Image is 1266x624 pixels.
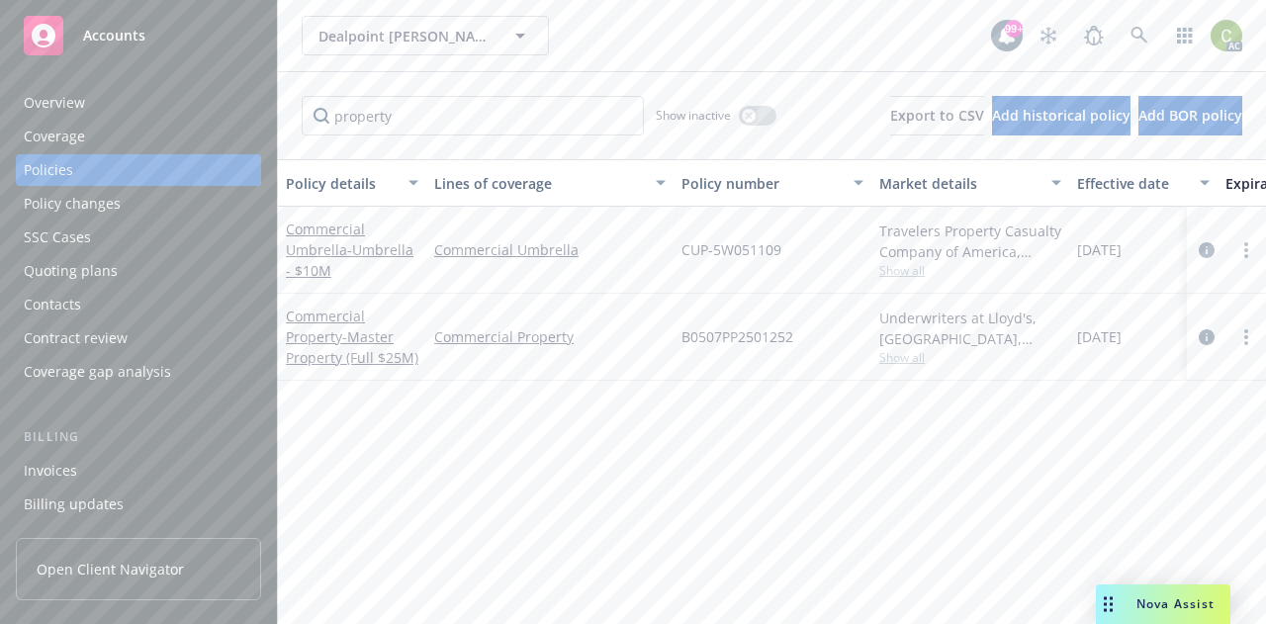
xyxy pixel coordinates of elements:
div: Billing [16,427,261,447]
a: SSC Cases [16,222,261,253]
a: Commercial Umbrella [434,239,666,260]
a: Quoting plans [16,255,261,287]
a: Report a Bug [1074,16,1114,55]
a: Invoices [16,455,261,487]
a: Coverage [16,121,261,152]
a: Billing updates [16,489,261,520]
span: Add historical policy [992,106,1130,125]
span: B0507PP2501252 [681,326,793,347]
div: Coverage gap analysis [24,356,171,388]
a: Switch app [1165,16,1205,55]
span: Accounts [83,28,145,44]
a: circleInformation [1195,238,1219,262]
a: circleInformation [1195,325,1219,349]
span: [DATE] [1077,326,1122,347]
div: SSC Cases [24,222,91,253]
a: more [1234,325,1258,349]
a: Search [1120,16,1159,55]
div: 99+ [1005,20,1023,38]
div: Underwriters at Lloyd's, [GEOGRAPHIC_DATA], [PERSON_NAME] of [GEOGRAPHIC_DATA], Price Forbes & Pa... [879,308,1061,349]
button: Add BOR policy [1138,96,1242,135]
button: Add historical policy [992,96,1130,135]
div: Policies [24,154,73,186]
input: Filter by keyword... [302,96,644,135]
a: Overview [16,87,261,119]
div: Market details [879,173,1040,194]
div: Travelers Property Casualty Company of America, Travelers Insurance [879,221,1061,262]
div: Billing updates [24,489,124,520]
div: Contacts [24,289,81,320]
span: CUP-5W051109 [681,239,781,260]
a: Commercial Property [434,326,666,347]
button: Export to CSV [890,96,984,135]
button: Policy details [278,159,426,207]
div: Policy changes [24,188,121,220]
button: Nova Assist [1096,584,1230,624]
button: Market details [871,159,1069,207]
span: Show inactive [656,107,731,124]
div: Effective date [1077,173,1188,194]
button: Effective date [1069,159,1218,207]
a: Policies [16,154,261,186]
a: Contract review [16,322,261,354]
div: Quoting plans [24,255,118,287]
a: Contacts [16,289,261,320]
a: Commercial Property [286,307,418,367]
span: Show all [879,349,1061,366]
span: - Master Property (Full $25M) [286,327,418,367]
button: Policy number [674,159,871,207]
div: Drag to move [1096,584,1121,624]
div: Policy number [681,173,842,194]
span: Show all [879,262,1061,279]
a: Accounts [16,8,261,63]
span: Open Client Navigator [37,559,184,579]
img: photo [1211,20,1242,51]
a: Stop snowing [1029,16,1068,55]
div: Invoices [24,455,77,487]
div: Lines of coverage [434,173,644,194]
button: Lines of coverage [426,159,674,207]
div: Coverage [24,121,85,152]
span: Dealpoint [PERSON_NAME], LLC [318,26,490,46]
a: Commercial Umbrella [286,220,413,280]
div: Overview [24,87,85,119]
a: Policy changes [16,188,261,220]
a: Coverage gap analysis [16,356,261,388]
div: Policy details [286,173,397,194]
span: [DATE] [1077,239,1122,260]
button: Dealpoint [PERSON_NAME], LLC [302,16,549,55]
span: Add BOR policy [1138,106,1242,125]
a: more [1234,238,1258,262]
span: - Umbrella - $10M [286,240,413,280]
span: Nova Assist [1136,595,1215,612]
span: Export to CSV [890,106,984,125]
div: Contract review [24,322,128,354]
